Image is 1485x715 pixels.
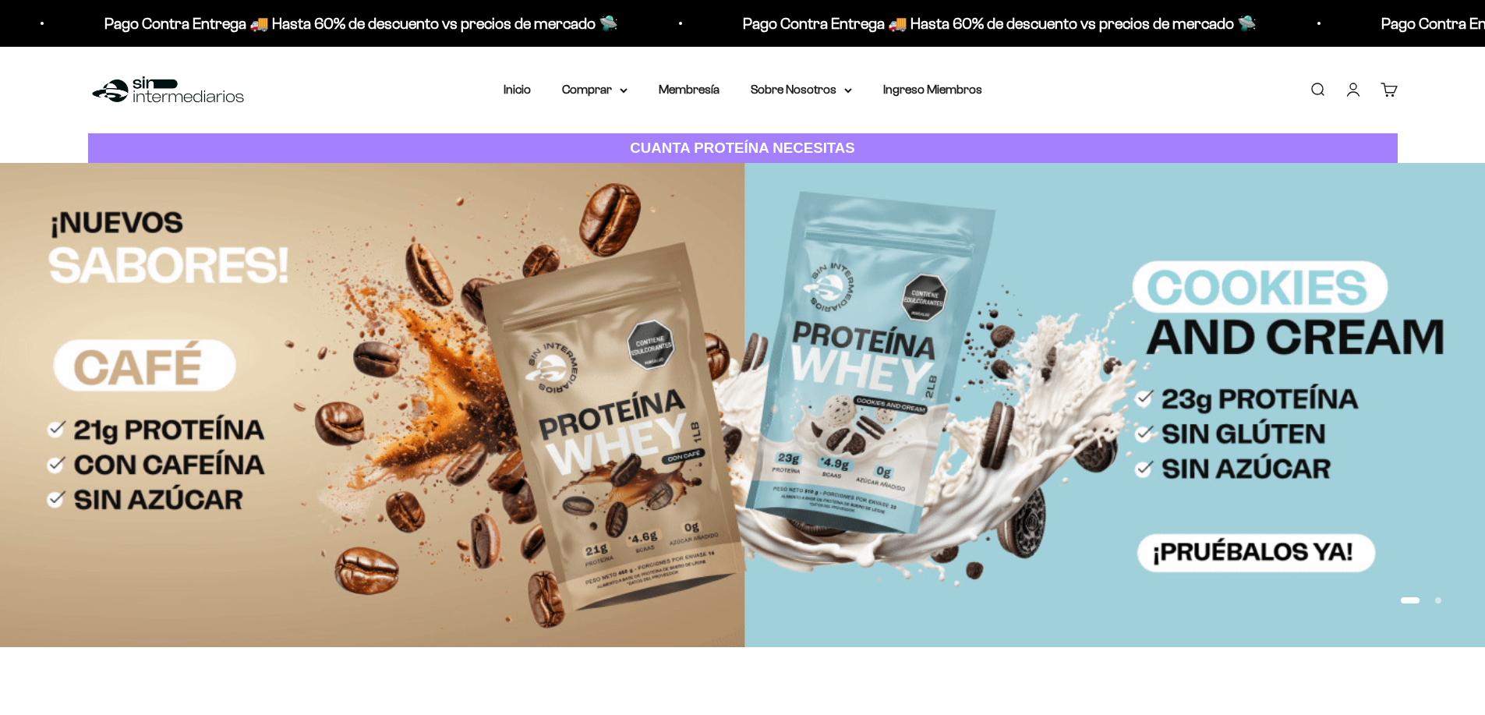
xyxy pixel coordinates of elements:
[88,133,1398,164] a: CUANTA PROTEÍNA NECESITAS
[751,80,852,100] summary: Sobre Nosotros
[731,11,1245,36] p: Pago Contra Entrega 🚚 Hasta 60% de descuento vs precios de mercado 🛸
[883,83,982,96] a: Ingreso Miembros
[504,83,531,96] a: Inicio
[562,80,628,100] summary: Comprar
[93,11,606,36] p: Pago Contra Entrega 🚚 Hasta 60% de descuento vs precios de mercado 🛸
[630,140,855,156] strong: CUANTA PROTEÍNA NECESITAS
[659,83,720,96] a: Membresía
